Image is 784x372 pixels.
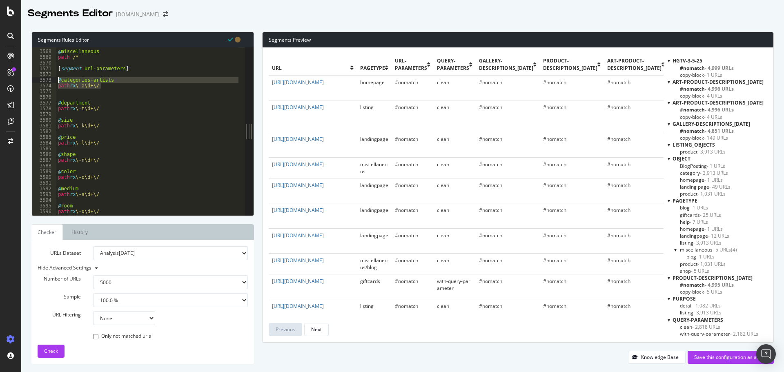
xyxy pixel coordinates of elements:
span: #nomatch [395,104,418,111]
span: #nomatch [395,303,418,310]
span: #nomatch [607,182,630,189]
div: 3572 [32,71,56,77]
div: 3579 [32,111,56,117]
span: pagetype [673,197,697,204]
span: #nomatch [607,104,630,111]
span: listing [360,104,374,111]
span: #nomatch [479,278,502,285]
span: clean [437,182,449,189]
span: url-parameters [395,57,427,71]
span: Click to filter purpose on listing [680,309,722,316]
span: Click to filter object on BlogPosting [680,163,725,169]
span: clean [437,257,449,264]
div: arrow-right-arrow-left [163,11,168,17]
span: #nomatch [479,182,502,189]
a: [URL][DOMAIN_NAME] [272,232,324,239]
span: - 3,913 URLs [693,239,722,246]
span: - 4,996 URLs [705,106,734,113]
span: Click to filter pagetype on miscellaneous [731,246,737,253]
span: Click to filter pagetype on blog [680,204,708,211]
label: URLs Dataset [31,246,87,260]
span: - 12 URLs [708,232,729,239]
span: #nomatch [395,182,418,189]
span: Click to filter pagetype on shop [680,267,709,274]
a: Knowledge Base [628,354,686,361]
div: [DOMAIN_NAME] [116,10,160,18]
span: - 1 URLs [704,225,723,232]
span: #nomatch [543,257,566,264]
span: query-parameters [673,316,723,323]
span: Syntax is valid [228,36,233,43]
a: Checker [31,224,63,240]
label: URL Filtering [31,311,87,318]
span: - 25 URLs [700,212,721,218]
span: #nomatch [479,104,502,111]
a: [URL][DOMAIN_NAME] [272,257,324,264]
span: - 1 URLs [704,176,723,183]
div: 3591 [32,180,56,186]
span: #nomatch [395,136,418,143]
span: - 1,082 URLs [693,302,721,309]
span: #nomatch [543,79,566,86]
span: #nomatch [543,207,566,214]
a: [URL][DOMAIN_NAME] [272,79,324,86]
span: - 4,851 URLs [705,127,734,134]
span: gallery-descriptions_[DATE] [673,120,750,127]
span: #nomatch [479,136,502,143]
span: Click to filter pagetype on listing [680,239,722,246]
span: #nomatch [607,161,630,168]
a: [URL][DOMAIN_NAME] [272,136,324,143]
span: #nomatch [607,136,630,143]
span: Click to filter pagetype on miscellaneous/blog [686,253,715,260]
span: landingpage [360,207,388,214]
span: clean [437,136,449,143]
div: Segments Preview [263,32,773,48]
div: 3592 [32,186,56,192]
span: #nomatch [607,257,630,264]
div: 3582 [32,129,56,134]
span: - 1 URLs [690,204,708,211]
span: - 2,818 URLs [692,323,720,330]
span: Click to filter art-product-descriptions_2-3-25 on copy-block [680,114,722,120]
div: 3568 [32,49,56,54]
div: 3574 [32,83,56,89]
div: Hide Advanced Settings [31,264,242,271]
span: #nomatch [607,207,630,214]
span: #nomatch [543,104,566,111]
span: homepage [360,79,385,86]
span: pagetype [360,65,385,71]
a: [URL][DOMAIN_NAME] [272,182,324,189]
span: #nomatch [543,136,566,143]
div: 3583 [32,134,56,140]
input: Only not matched urls [93,334,98,339]
span: Click to filter product-descriptions_1-17-25 on copy-block [680,288,722,295]
span: - 1,031 URLs [697,190,726,197]
span: landingpage [360,136,388,143]
span: Click to filter product-descriptions_1-17-25 on #nomatch [680,281,734,288]
span: - 149 URLs [704,134,728,141]
div: 3588 [32,163,56,169]
span: #nomatch [479,161,502,168]
span: - 1 URLs [704,71,722,78]
span: Click to filter HGTV-3-5-25 on #nomatch [680,65,734,71]
label: Only not matched urls [93,332,151,341]
label: Sample [31,293,87,300]
span: url [272,65,350,71]
span: art-product-descriptions_[DATE] [673,78,764,85]
span: Click to filter purpose on detail [680,302,721,309]
span: - 3,913 URLs [693,309,722,316]
span: - 7 URLs [690,218,708,225]
button: Next [304,323,329,336]
span: Click to filter object on category [680,169,728,176]
a: History [65,224,94,240]
span: gallery-descriptions_[DATE] [479,57,533,71]
span: Click to filter pagetype on giftcards [680,212,721,218]
span: Click to filter gallery-descriptions_10-11-22 on #nomatch [680,127,734,134]
div: 3571 [32,66,56,71]
span: listing [360,303,374,310]
span: - 4,996 URLs [705,85,734,92]
span: landingpage [360,182,388,189]
span: product-descriptions_[DATE] [673,274,753,281]
span: - 1,031 URLs [697,261,726,267]
span: #nomatch [479,257,502,264]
